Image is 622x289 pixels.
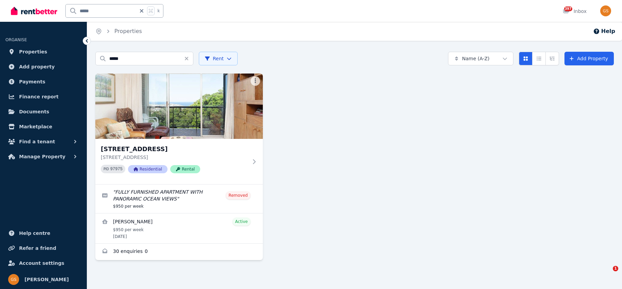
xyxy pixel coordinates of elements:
div: View options [519,52,559,65]
a: Refer a friend [5,241,81,255]
span: Finance report [19,93,59,101]
span: Add property [19,63,55,71]
iframe: Intercom live chat [599,266,615,282]
button: Name (A-Z) [448,52,513,65]
span: Payments [19,78,45,86]
span: Properties [19,48,47,56]
span: Name (A-Z) [462,55,490,62]
a: Properties [114,28,142,34]
span: Account settings [19,259,64,267]
nav: Breadcrumb [87,22,150,41]
button: Card view [519,52,532,65]
img: 21/6-8 Ocean St North, Bondi [95,74,263,139]
span: Help centre [19,229,50,237]
span: k [157,8,160,14]
a: Add property [5,60,81,74]
span: Residential [128,165,168,173]
span: ORGANISE [5,37,27,42]
p: [STREET_ADDRESS] [101,154,248,161]
span: [PERSON_NAME] [25,275,69,284]
button: Expanded list view [545,52,559,65]
div: Inbox [563,8,587,15]
button: More options [251,76,260,86]
a: 21/6-8 Ocean St North, Bondi[STREET_ADDRESS][STREET_ADDRESS]PID 97975ResidentialRental [95,74,263,184]
span: Refer a friend [19,244,56,252]
span: Rental [170,165,200,173]
span: Documents [19,108,49,116]
span: Find a tenant [19,138,55,146]
h3: [STREET_ADDRESS] [101,144,248,154]
a: Account settings [5,256,81,270]
a: Edit listing: FULLY FURNISHED APARTMENT WITH PANORAMIC OCEAN VIEWS [95,184,263,213]
a: Add Property [564,52,614,65]
a: Payments [5,75,81,89]
span: Rent [205,55,224,62]
img: Gabriel Sarajinsky [600,5,611,16]
span: 1 [613,266,618,271]
img: Gabriel Sarajinsky [8,274,19,285]
img: RentBetter [11,6,57,16]
span: 397 [564,6,572,11]
a: View details for Nikol Posnov [95,213,263,243]
button: Rent [199,52,238,65]
button: Manage Property [5,150,81,163]
a: Documents [5,105,81,118]
small: PID [103,167,109,171]
button: Find a tenant [5,135,81,148]
a: Help centre [5,226,81,240]
button: Help [593,27,615,35]
button: Clear search [184,52,193,65]
code: 97975 [110,167,123,172]
span: Marketplace [19,123,52,131]
span: Manage Property [19,152,65,161]
a: Properties [5,45,81,59]
a: Enquiries for 21/6-8 Ocean St North, Bondi [95,244,263,260]
a: Marketplace [5,120,81,133]
button: Compact list view [532,52,546,65]
a: Finance report [5,90,81,103]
